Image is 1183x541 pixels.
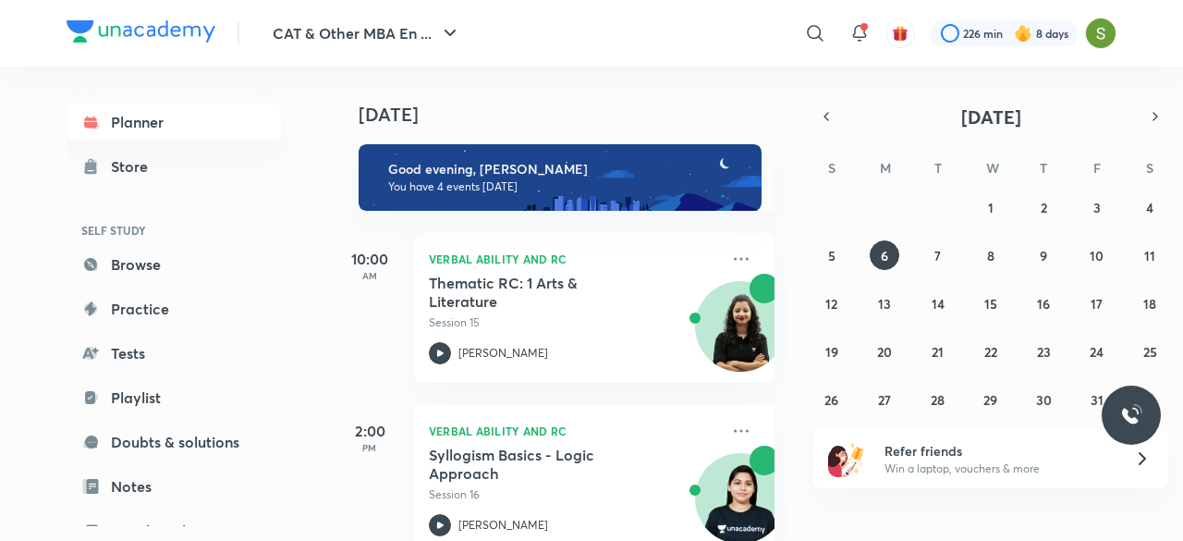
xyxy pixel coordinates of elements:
button: October 18, 2025 [1135,289,1165,318]
span: [DATE] [961,105,1021,129]
h6: SELF STUDY [67,215,281,246]
abbr: October 17, 2025 [1091,295,1103,313]
abbr: October 31, 2025 [1091,391,1104,409]
button: October 8, 2025 [976,240,1006,270]
button: CAT & Other MBA En ... [262,15,472,52]
a: Browse [67,246,281,283]
button: October 14, 2025 [923,289,953,318]
h5: 10:00 [333,248,407,270]
abbr: October 19, 2025 [825,343,838,361]
abbr: October 1, 2025 [988,199,994,216]
abbr: Wednesday [986,159,999,177]
abbr: October 6, 2025 [881,247,888,264]
button: October 2, 2025 [1029,192,1058,222]
button: October 13, 2025 [870,289,899,318]
abbr: Tuesday [934,159,942,177]
abbr: October 7, 2025 [934,247,941,264]
button: October 22, 2025 [976,337,1006,366]
abbr: October 12, 2025 [825,295,837,313]
img: ttu [1120,404,1142,426]
abbr: October 8, 2025 [987,247,994,264]
p: Verbal Ability and RC [429,248,719,270]
a: Notes [67,468,281,505]
abbr: October 2, 2025 [1041,199,1047,216]
abbr: October 22, 2025 [984,343,997,361]
button: October 9, 2025 [1029,240,1058,270]
button: October 6, 2025 [870,240,899,270]
abbr: October 24, 2025 [1090,343,1104,361]
h5: Syllogism Basics - Logic Approach [429,446,659,483]
a: Company Logo [67,20,215,47]
button: October 25, 2025 [1135,337,1165,366]
button: October 20, 2025 [870,337,899,366]
a: Store [67,148,281,185]
button: October 28, 2025 [923,385,953,414]
button: October 26, 2025 [817,385,847,414]
button: October 21, 2025 [923,337,953,366]
h6: Good evening, [PERSON_NAME] [388,161,745,178]
button: October 15, 2025 [976,289,1006,318]
p: You have 4 events [DATE] [388,179,745,194]
button: October 19, 2025 [817,337,847,366]
a: Practice [67,290,281,327]
abbr: October 11, 2025 [1144,247,1155,264]
h4: [DATE] [359,104,793,126]
div: Store [111,155,159,178]
abbr: October 5, 2025 [828,247,835,264]
abbr: October 10, 2025 [1090,247,1104,264]
p: [PERSON_NAME] [458,345,548,362]
button: October 23, 2025 [1029,337,1058,366]
h6: Refer friends [884,441,1112,461]
abbr: October 14, 2025 [932,295,945,313]
button: October 1, 2025 [976,192,1006,222]
button: October 31, 2025 [1082,385,1112,414]
a: Planner [67,104,281,141]
a: Tests [67,335,281,372]
abbr: Saturday [1146,159,1153,177]
button: October 30, 2025 [1029,385,1058,414]
abbr: Sunday [828,159,835,177]
abbr: October 18, 2025 [1143,295,1156,313]
button: October 12, 2025 [817,289,847,318]
img: evening [359,144,762,211]
abbr: October 30, 2025 [1036,391,1052,409]
abbr: October 13, 2025 [878,295,891,313]
a: Playlist [67,379,281,416]
img: Company Logo [67,20,215,43]
button: October 11, 2025 [1135,240,1165,270]
button: October 24, 2025 [1082,337,1112,366]
button: October 29, 2025 [976,385,1006,414]
p: Session 15 [429,314,719,331]
p: PM [333,442,407,453]
button: October 27, 2025 [870,385,899,414]
abbr: October 16, 2025 [1037,295,1050,313]
abbr: October 15, 2025 [984,295,997,313]
abbr: October 27, 2025 [878,391,891,409]
abbr: October 25, 2025 [1143,343,1157,361]
button: October 10, 2025 [1082,240,1112,270]
img: referral [828,440,865,477]
img: Samridhi Vij [1085,18,1116,49]
h5: Thematic RC: 1 Arts & Literature [429,274,659,311]
button: October 3, 2025 [1082,192,1112,222]
button: avatar [885,18,915,48]
p: AM [333,270,407,281]
button: October 4, 2025 [1135,192,1165,222]
button: October 5, 2025 [817,240,847,270]
img: streak [1014,24,1032,43]
p: [PERSON_NAME] [458,517,548,534]
h5: 2:00 [333,420,407,442]
abbr: October 28, 2025 [931,391,945,409]
abbr: October 26, 2025 [824,391,838,409]
abbr: Friday [1093,159,1101,177]
p: Win a laptop, vouchers & more [884,461,1112,477]
img: avatar [892,25,909,42]
abbr: Thursday [1040,159,1047,177]
abbr: October 9, 2025 [1040,247,1047,264]
abbr: October 21, 2025 [932,343,944,361]
abbr: October 20, 2025 [877,343,892,361]
img: Avatar [696,291,785,380]
abbr: October 23, 2025 [1037,343,1051,361]
abbr: October 4, 2025 [1146,199,1153,216]
button: [DATE] [839,104,1142,129]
